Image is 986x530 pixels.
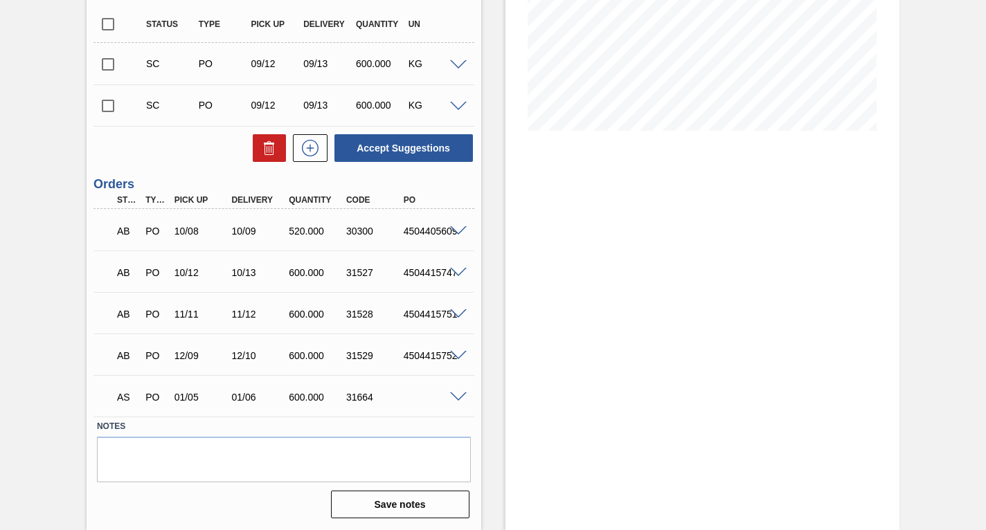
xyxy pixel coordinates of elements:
[142,267,170,278] div: Purchase order
[246,134,286,162] div: Delete Suggestions
[285,195,348,205] div: Quantity
[97,417,471,437] label: Notes
[171,392,233,403] div: 01/05/2026
[117,309,138,320] p: AB
[285,267,348,278] div: 600.000
[142,309,170,320] div: Purchase order
[171,267,233,278] div: 10/12/2025
[400,226,463,237] div: 4504405609
[228,195,290,205] div: Delivery
[114,216,141,246] div: Awaiting Billing
[334,134,473,162] button: Accept Suggestions
[142,195,170,205] div: Type
[300,19,357,29] div: Delivery
[114,299,141,329] div: Awaiting Billing
[114,340,141,371] div: Awaiting Billing
[117,226,138,237] p: AB
[228,350,290,361] div: 12/10/2025
[195,100,252,111] div: Purchase order
[331,491,469,518] button: Save notes
[195,58,252,69] div: Purchase order
[285,350,348,361] div: 600.000
[142,350,170,361] div: Purchase order
[352,100,409,111] div: 600.000
[343,267,405,278] div: 31527
[300,58,357,69] div: 09/13/2025
[93,177,474,192] h3: Orders
[286,134,328,162] div: New suggestion
[400,267,463,278] div: 4504415747
[285,392,348,403] div: 600.000
[114,195,141,205] div: Step
[143,58,199,69] div: Suggestion Created
[228,309,290,320] div: 11/12/2025
[142,392,170,403] div: Purchase order
[171,226,233,237] div: 10/08/2025
[405,19,462,29] div: UN
[171,195,233,205] div: Pick up
[247,19,304,29] div: Pick up
[143,100,199,111] div: Suggestion Created
[143,19,199,29] div: Status
[343,309,405,320] div: 31528
[228,392,290,403] div: 01/06/2026
[405,100,462,111] div: KG
[400,350,463,361] div: 4504415752
[300,100,357,111] div: 09/13/2025
[343,392,405,403] div: 31664
[142,226,170,237] div: Purchase order
[352,58,409,69] div: 600.000
[247,100,304,111] div: 09/12/2025
[343,350,405,361] div: 31529
[328,133,474,163] div: Accept Suggestions
[343,226,405,237] div: 30300
[247,58,304,69] div: 09/12/2025
[117,392,138,403] p: AS
[117,350,138,361] p: AB
[343,195,405,205] div: Code
[171,350,233,361] div: 12/09/2025
[114,257,141,288] div: Awaiting Billing
[228,226,290,237] div: 10/09/2025
[400,309,463,320] div: 4504415751
[114,382,141,412] div: Waiting for PO SAP
[352,19,409,29] div: Quantity
[195,19,252,29] div: Type
[400,195,463,205] div: PO
[228,267,290,278] div: 10/13/2025
[285,309,348,320] div: 600.000
[405,58,462,69] div: KG
[171,309,233,320] div: 11/11/2025
[117,267,138,278] p: AB
[285,226,348,237] div: 520.000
